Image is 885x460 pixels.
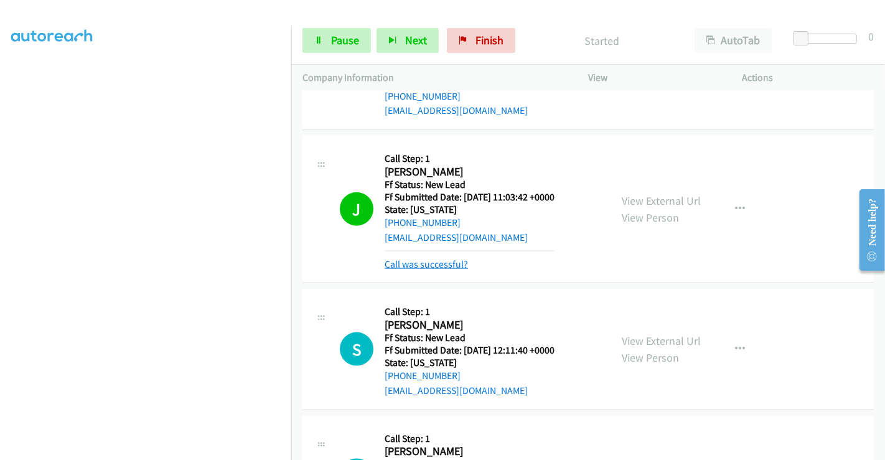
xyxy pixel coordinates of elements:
[385,444,555,459] h2: [PERSON_NAME]
[385,433,555,445] h5: Call Step: 1
[302,70,566,85] p: Company Information
[385,191,555,204] h5: Ff Submitted Date: [DATE] 11:03:42 +0000
[340,332,373,366] h1: S
[385,332,555,344] h5: Ff Status: New Lead
[622,210,679,225] a: View Person
[340,332,373,366] div: The call is yet to be attempted
[385,90,461,102] a: [PHONE_NUMBER]
[622,194,701,208] a: View External Url
[588,70,720,85] p: View
[532,32,672,49] p: Started
[800,34,857,44] div: Delay between calls (in seconds)
[385,204,555,216] h5: State: [US_STATE]
[385,318,555,332] h2: [PERSON_NAME]
[385,370,461,382] a: [PHONE_NUMBER]
[850,181,885,279] iframe: Resource Center
[447,28,515,53] a: Finish
[331,33,359,47] span: Pause
[377,28,439,53] button: Next
[622,334,701,348] a: View External Url
[302,28,371,53] a: Pause
[622,350,679,365] a: View Person
[868,28,874,45] div: 0
[385,357,555,369] h5: State: [US_STATE]
[385,179,555,191] h5: Ff Status: New Lead
[695,28,772,53] button: AutoTab
[742,70,874,85] p: Actions
[385,306,555,318] h5: Call Step: 1
[385,385,528,397] a: [EMAIL_ADDRESS][DOMAIN_NAME]
[385,344,555,357] h5: Ff Submitted Date: [DATE] 12:11:40 +0000
[385,232,528,243] a: [EMAIL_ADDRESS][DOMAIN_NAME]
[405,33,427,47] span: Next
[385,165,555,179] h2: [PERSON_NAME]
[385,105,528,116] a: [EMAIL_ADDRESS][DOMAIN_NAME]
[340,192,373,226] h1: J
[385,217,461,228] a: [PHONE_NUMBER]
[475,33,503,47] span: Finish
[385,258,468,270] a: Call was successful?
[385,153,555,165] h5: Call Step: 1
